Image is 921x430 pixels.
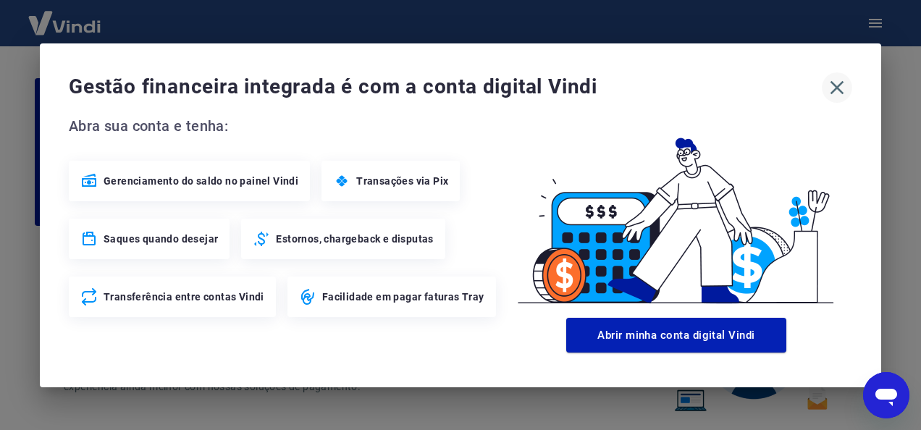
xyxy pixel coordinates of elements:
[69,114,500,138] span: Abra sua conta e tenha:
[104,232,218,246] span: Saques quando desejar
[356,174,448,188] span: Transações via Pix
[104,290,264,304] span: Transferência entre contas Vindi
[500,114,852,312] img: Good Billing
[566,318,786,353] button: Abrir minha conta digital Vindi
[276,232,433,246] span: Estornos, chargeback e disputas
[69,72,822,101] span: Gestão financeira integrada é com a conta digital Vindi
[322,290,484,304] span: Facilidade em pagar faturas Tray
[863,372,909,418] iframe: Botão para abrir a janela de mensagens, conversa em andamento
[104,174,298,188] span: Gerenciamento do saldo no painel Vindi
